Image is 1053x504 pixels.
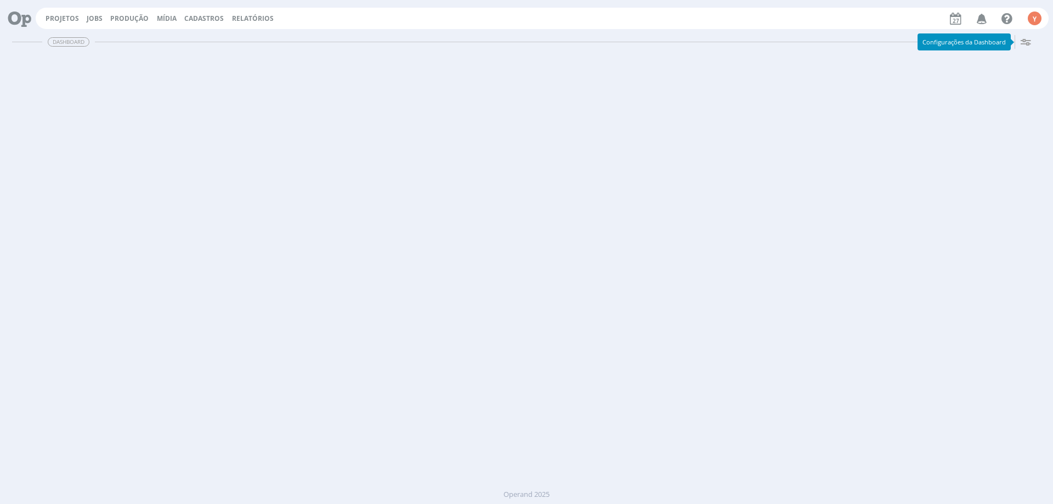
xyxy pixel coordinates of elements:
[1028,12,1041,25] div: Y
[46,14,79,23] a: Projetos
[83,14,106,23] button: Jobs
[48,37,89,47] span: Dashboard
[181,14,227,23] button: Cadastros
[107,14,152,23] button: Produção
[232,14,274,23] a: Relatórios
[157,14,177,23] a: Mídia
[42,14,82,23] button: Projetos
[184,14,224,23] span: Cadastros
[110,14,149,23] a: Produção
[154,14,180,23] button: Mídia
[918,33,1011,50] div: Configurações da Dashboard
[87,14,103,23] a: Jobs
[1027,9,1042,28] button: Y
[229,14,277,23] button: Relatórios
